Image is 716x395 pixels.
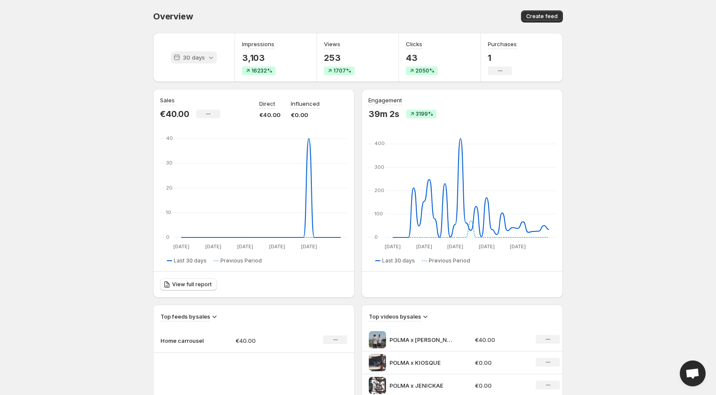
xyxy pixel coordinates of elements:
text: [DATE] [301,243,317,250]
text: [DATE] [237,243,253,250]
p: 3,103 [242,53,276,63]
span: Overview [153,11,193,22]
h3: Sales [160,96,175,104]
p: POLMA x JENICKAE [389,381,454,390]
h3: Clicks [406,40,422,48]
p: €40.00 [160,109,189,119]
text: [DATE] [416,243,432,250]
p: Direct [259,99,275,108]
p: 39m 2s [368,109,399,119]
p: 253 [324,53,355,63]
h3: Purchases [488,40,517,48]
span: 3199% [416,111,433,117]
text: 100 [374,211,383,217]
button: Create feed [521,10,563,22]
h3: Impressions [242,40,274,48]
text: 30 [166,160,173,166]
span: 2050% [415,67,434,74]
span: 16232% [251,67,272,74]
span: Previous Period [220,257,262,264]
text: [DATE] [385,243,401,250]
span: 1707% [333,67,351,74]
h3: Top videos by sales [369,312,421,321]
p: €40.00 [475,335,526,344]
p: POLMA x KIOSQUE [389,358,454,367]
text: [DATE] [510,243,526,250]
span: View full report [172,281,212,288]
text: 0 [374,234,378,240]
h3: Top feeds by sales [160,312,210,321]
span: Last 30 days [174,257,207,264]
img: POLMA x KIOSQUE [369,354,386,371]
img: POLMA x JENICKAE [369,377,386,394]
text: 20 [166,185,173,191]
p: Home carrousel [160,336,204,345]
text: [DATE] [447,243,463,250]
span: Previous Period [429,257,470,264]
p: €0.00 [475,381,526,390]
p: Influenced [291,99,320,108]
text: 10 [166,209,171,215]
span: Last 30 days [382,257,415,264]
text: 400 [374,140,385,146]
span: Create feed [526,13,558,20]
p: 43 [406,53,438,63]
text: [DATE] [479,243,495,250]
p: €0.00 [291,111,320,119]
text: [DATE] [269,243,285,250]
text: 300 [374,164,384,170]
p: 1 [488,53,517,63]
a: Open chat [680,360,706,386]
text: [DATE] [173,243,189,250]
text: [DATE] [205,243,221,250]
p: POLMA x [PERSON_NAME] [389,335,454,344]
p: €40.00 [236,336,297,345]
text: 200 [374,187,384,193]
a: View full report [160,278,217,291]
h3: Views [324,40,340,48]
p: 30 days [183,53,205,62]
h3: Engagement [368,96,402,104]
p: €0.00 [475,358,526,367]
p: €40.00 [259,111,280,119]
text: 40 [166,135,173,141]
img: POLMA x HORTENSE [369,331,386,348]
text: 0 [166,234,170,240]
